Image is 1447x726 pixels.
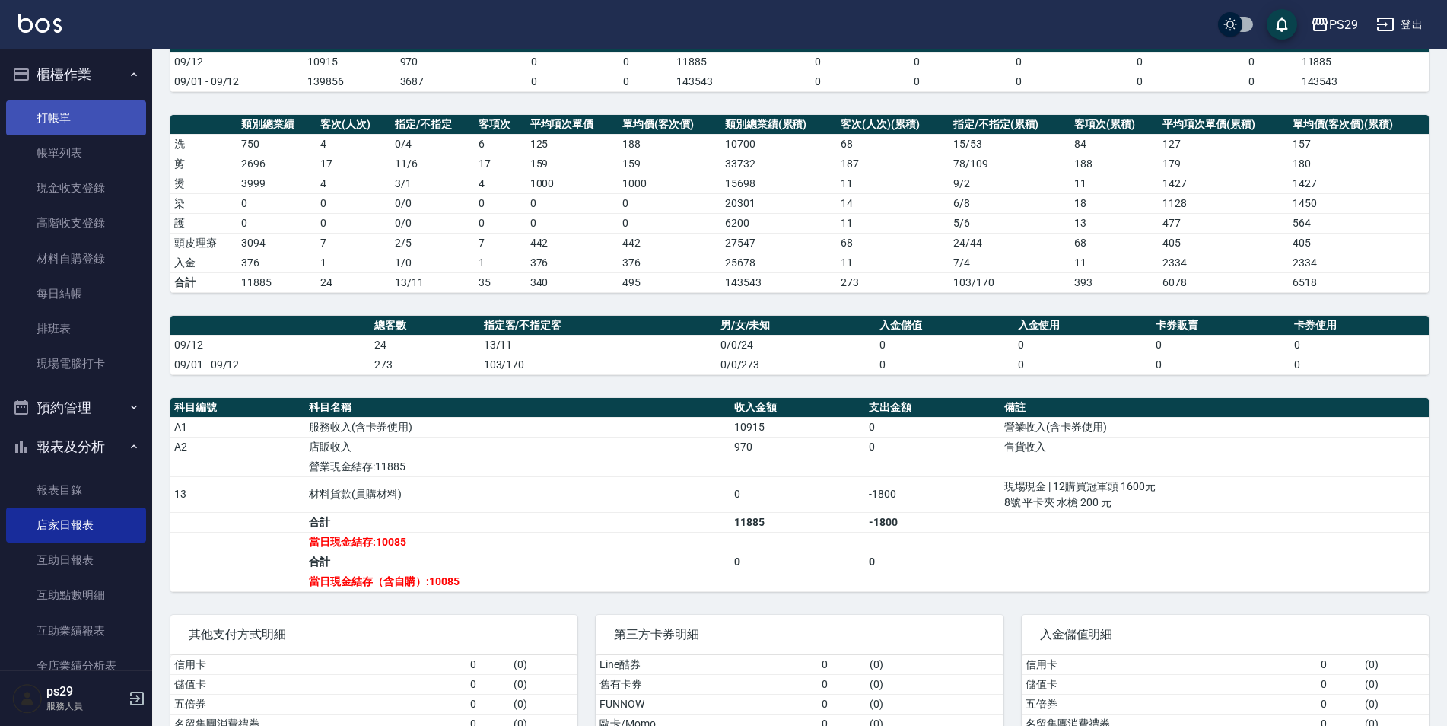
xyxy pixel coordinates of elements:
[1152,335,1290,355] td: 0
[837,115,949,135] th: 客次(人次)(累積)
[721,233,838,253] td: 27547
[305,476,730,512] td: 材料貨款(員購材料)
[526,115,619,135] th: 平均項次單價
[614,627,984,642] span: 第三方卡券明細
[949,272,1070,292] td: 103/170
[170,417,305,437] td: A1
[305,437,730,457] td: 店販收入
[1070,154,1159,174] td: 188
[305,457,730,476] td: 營業現金結存:11885
[717,335,876,355] td: 0/0/24
[1317,694,1360,714] td: 0
[1159,233,1289,253] td: 405
[391,174,475,193] td: 3 / 1
[1159,174,1289,193] td: 1427
[1329,15,1358,34] div: PS29
[6,135,146,170] a: 帳單列表
[837,174,949,193] td: 11
[837,213,949,233] td: 11
[580,72,673,91] td: 0
[237,253,316,272] td: 376
[1290,316,1429,336] th: 卡券使用
[1317,674,1360,694] td: 0
[316,193,391,213] td: 0
[391,213,475,233] td: 0 / 0
[170,335,370,355] td: 09/12
[949,115,1070,135] th: 指定/不指定(累積)
[475,213,526,233] td: 0
[170,233,237,253] td: 頭皮理療
[619,174,721,193] td: 1000
[305,572,730,591] td: 當日現金結存（含自購）:10085
[1289,272,1429,292] td: 6518
[316,272,391,292] td: 24
[870,52,962,72] td: 0
[730,437,865,457] td: 970
[237,154,316,174] td: 2696
[391,233,475,253] td: 2 / 5
[466,694,510,714] td: 0
[189,627,559,642] span: 其他支付方式明細
[475,134,526,154] td: 6
[1000,476,1429,512] td: 現場現金 | 12購買冠軍頭 1600元 8號 平卡夾 水槍 200 元
[619,115,721,135] th: 單均價(客次價)
[837,193,949,213] td: 14
[1070,193,1159,213] td: 18
[6,648,146,683] a: 全店業績分析表
[1305,9,1364,40] button: PS29
[6,427,146,466] button: 報表及分析
[1290,335,1429,355] td: 0
[305,512,730,532] td: 合計
[837,253,949,272] td: 11
[818,694,866,714] td: 0
[170,253,237,272] td: 入金
[721,134,838,154] td: 10700
[6,205,146,240] a: 高階收支登錄
[170,174,237,193] td: 燙
[1289,174,1429,193] td: 1427
[1074,72,1205,91] td: 0
[1070,272,1159,292] td: 393
[1159,272,1289,292] td: 6078
[1022,655,1318,675] td: 信用卡
[1361,674,1429,694] td: ( 0 )
[596,694,818,714] td: FUNNOW
[866,655,1003,675] td: ( 0 )
[170,115,1429,293] table: a dense table
[6,508,146,543] a: 店家日報表
[46,699,124,713] p: 服務人員
[6,473,146,508] a: 報表目錄
[876,335,1014,355] td: 0
[596,655,818,675] td: Line酷券
[730,512,865,532] td: 11885
[1159,154,1289,174] td: 179
[1298,52,1429,72] td: 11885
[305,417,730,437] td: 服務收入(含卡券使用)
[619,193,721,213] td: 0
[391,154,475,174] td: 11 / 6
[673,52,765,72] td: 11885
[316,233,391,253] td: 7
[370,355,479,374] td: 273
[237,213,316,233] td: 0
[1070,233,1159,253] td: 68
[6,55,146,94] button: 櫃檯作業
[396,72,488,91] td: 3687
[1159,253,1289,272] td: 2334
[480,355,717,374] td: 103/170
[475,154,526,174] td: 17
[170,398,1429,592] table: a dense table
[619,213,721,233] td: 0
[170,213,237,233] td: 護
[6,613,146,648] a: 互助業績報表
[526,272,619,292] td: 340
[170,674,466,694] td: 儲值卡
[1290,355,1429,374] td: 0
[837,154,949,174] td: 187
[6,578,146,613] a: 互助點數明細
[488,52,580,72] td: 0
[480,316,717,336] th: 指定客/不指定客
[865,417,1000,437] td: 0
[466,655,510,675] td: 0
[237,134,316,154] td: 750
